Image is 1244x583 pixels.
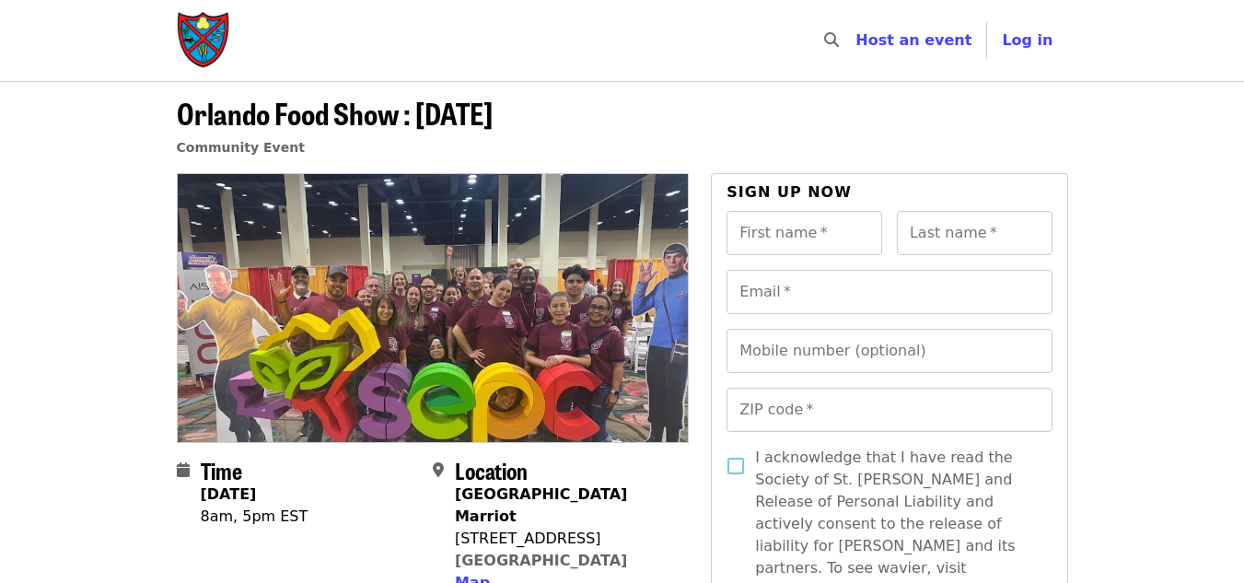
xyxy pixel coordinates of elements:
[455,485,627,525] strong: [GEOGRAPHIC_DATA] Marriot
[1002,31,1052,49] span: Log in
[201,454,242,486] span: Time
[727,270,1052,314] input: Email
[987,22,1067,59] button: Log in
[177,461,190,479] i: calendar icon
[455,454,528,486] span: Location
[177,11,232,70] img: Society of St. Andrew - Home
[201,485,257,503] strong: [DATE]
[177,91,493,134] span: Orlando Food Show : [DATE]
[201,506,308,528] div: 8am, 5pm EST
[455,552,627,569] a: [GEOGRAPHIC_DATA]
[727,388,1052,432] input: ZIP code
[824,31,839,49] i: search icon
[178,174,689,441] img: Orlando Food Show : February 28th, 2026 organized by Society of St. Andrew
[897,211,1052,255] input: Last name
[455,528,674,550] div: [STREET_ADDRESS]
[177,140,305,155] a: Community Event
[727,183,852,201] span: Sign up now
[855,31,971,49] a: Host an event
[727,329,1052,373] input: Mobile number (optional)
[433,461,444,479] i: map-marker-alt icon
[727,211,882,255] input: First name
[850,18,865,63] input: Search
